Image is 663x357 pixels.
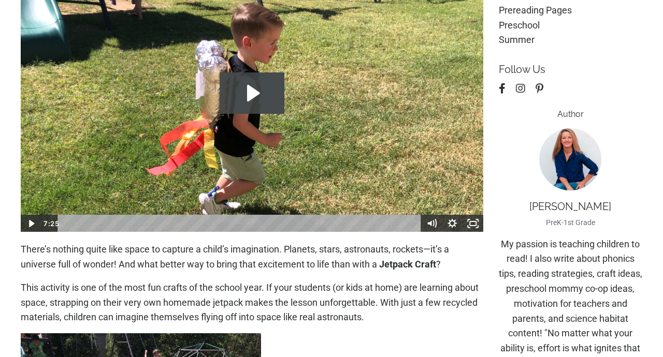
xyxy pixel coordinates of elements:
[220,72,284,114] button: Play Video: file-uploads/sites/2147505858/video/5028317-d64c-0eda-36ff-37862cfbe5af_Space_Day_21-...
[499,217,643,228] p: PreK-1st Grade
[499,109,643,119] h6: Author
[422,215,442,232] button: Mute
[21,280,483,325] p: This activity is one of the most fun crafts of the school year. If your students (or kids at home...
[20,215,41,232] button: Play Video
[499,200,643,213] p: [PERSON_NAME]
[499,33,643,48] a: summer
[463,215,484,232] button: Fullscreen
[442,215,463,232] button: Show settings menu
[499,3,643,18] a: prereading pages
[379,259,436,270] strong: Jetpack Craft
[499,18,643,33] a: preschool
[21,242,483,272] p: There’s nothing quite like space to capture a child’s imagination. Planets, stars, astronauts, ro...
[499,63,643,76] p: Follow Us
[65,215,416,232] div: Playbar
